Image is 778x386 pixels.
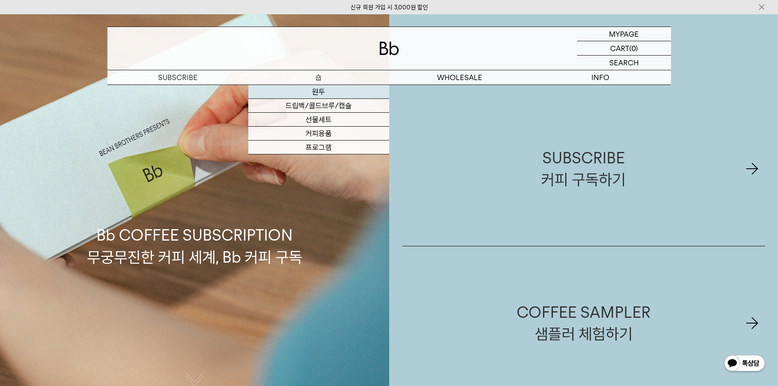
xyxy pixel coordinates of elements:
[248,127,389,141] a: 커피용품
[609,27,639,41] p: MYPAGE
[350,4,428,11] a: 신규 회원 가입 시 3,000원 할인
[577,41,671,56] a: CART (0)
[723,354,766,374] img: 카카오톡 채널 1:1 채팅 버튼
[107,70,248,85] a: SUBSCRIBE
[530,70,671,85] p: INFO
[248,85,389,99] a: 원두
[87,147,302,268] p: Bb COFFEE SUBSCRIPTION 무궁무진한 커피 세계, Bb 커피 구독
[379,42,399,55] img: 로고
[609,56,639,70] p: SEARCH
[402,92,765,246] a: SUBSCRIBE커피 구독하기
[541,147,626,190] div: SUBSCRIBE 커피 구독하기
[248,70,389,85] a: 숍
[517,301,651,345] div: COFFEE SAMPLER 샘플러 체험하기
[248,99,389,113] a: 드립백/콜드브루/캡슐
[248,141,389,154] a: 프로그램
[577,27,671,41] a: MYPAGE
[610,41,629,55] p: CART
[629,41,638,55] p: (0)
[248,113,389,127] a: 선물세트
[389,70,530,85] p: WHOLESALE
